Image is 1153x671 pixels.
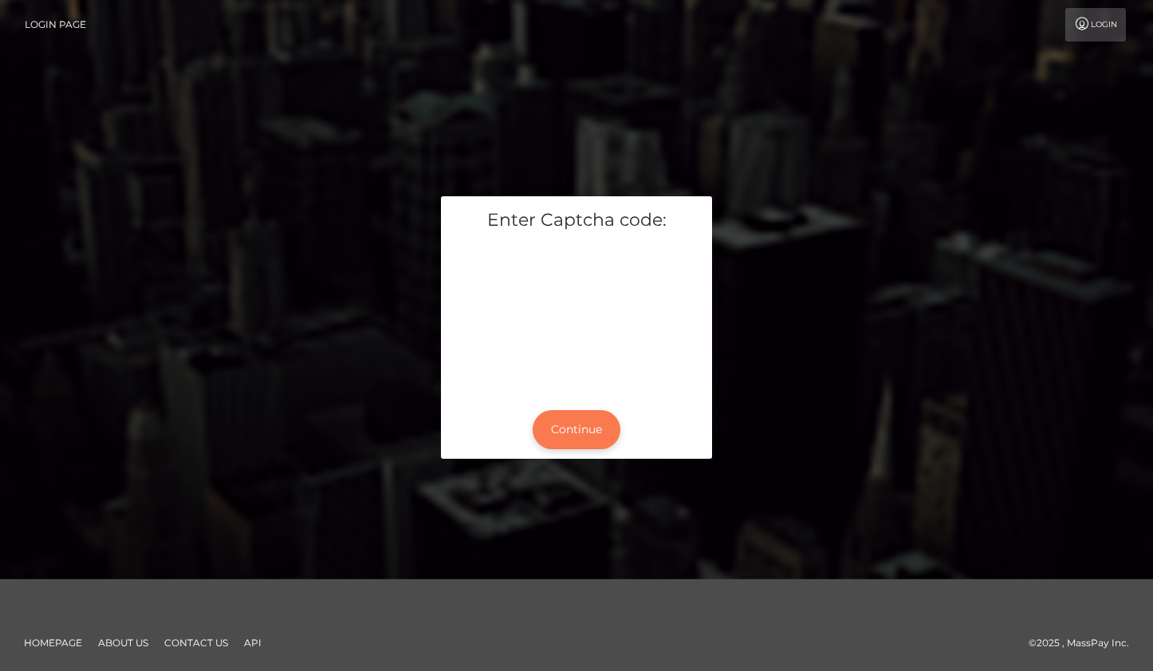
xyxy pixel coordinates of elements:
a: Login Page [25,8,86,41]
a: About Us [92,630,155,655]
a: Login [1065,8,1126,41]
div: © 2025 , MassPay Inc. [1029,634,1141,652]
a: Homepage [18,630,89,655]
iframe: mtcaptcha [453,245,700,388]
button: Continue [533,410,620,449]
a: API [238,630,268,655]
h5: Enter Captcha code: [453,208,700,233]
a: Contact Us [158,630,234,655]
